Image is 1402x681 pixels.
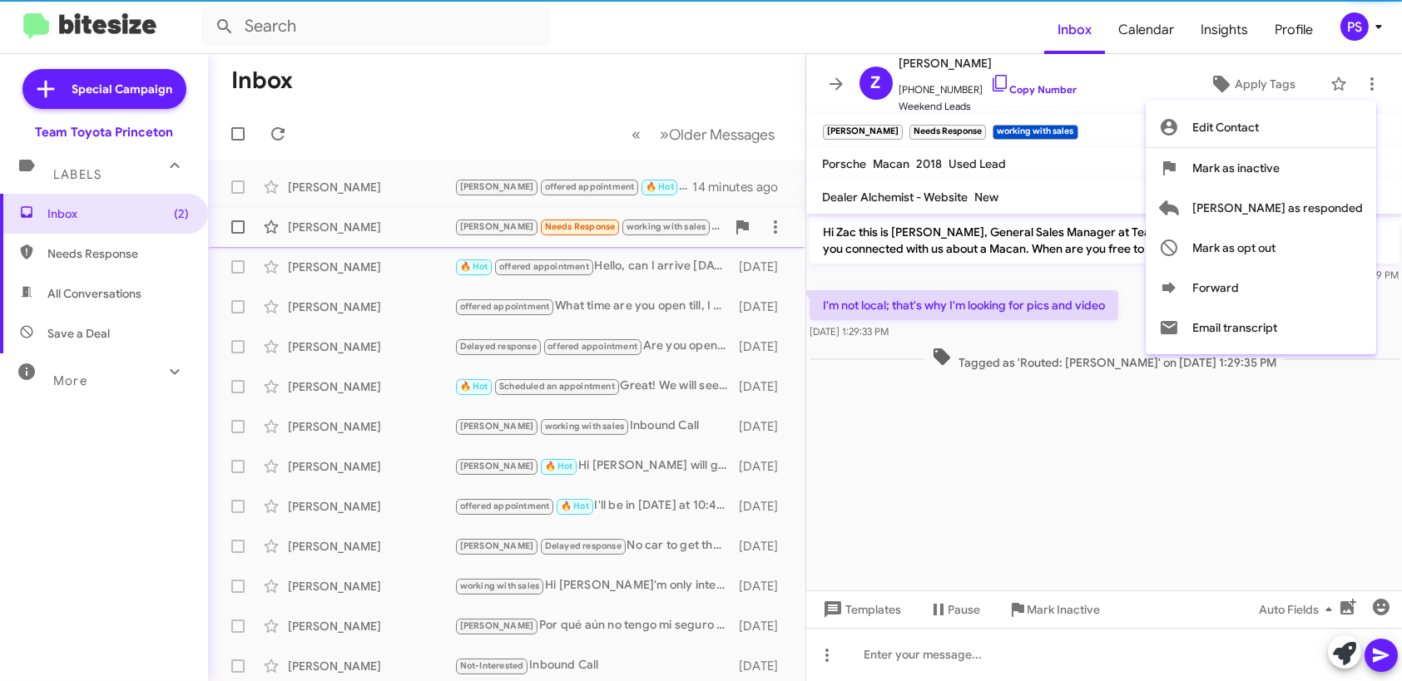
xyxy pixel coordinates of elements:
[1146,308,1376,348] button: Email transcript
[1192,188,1363,228] span: [PERSON_NAME] as responded
[1192,107,1259,147] span: Edit Contact
[1192,228,1276,268] span: Mark as opt out
[1192,148,1280,188] span: Mark as inactive
[1146,268,1376,308] button: Forward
